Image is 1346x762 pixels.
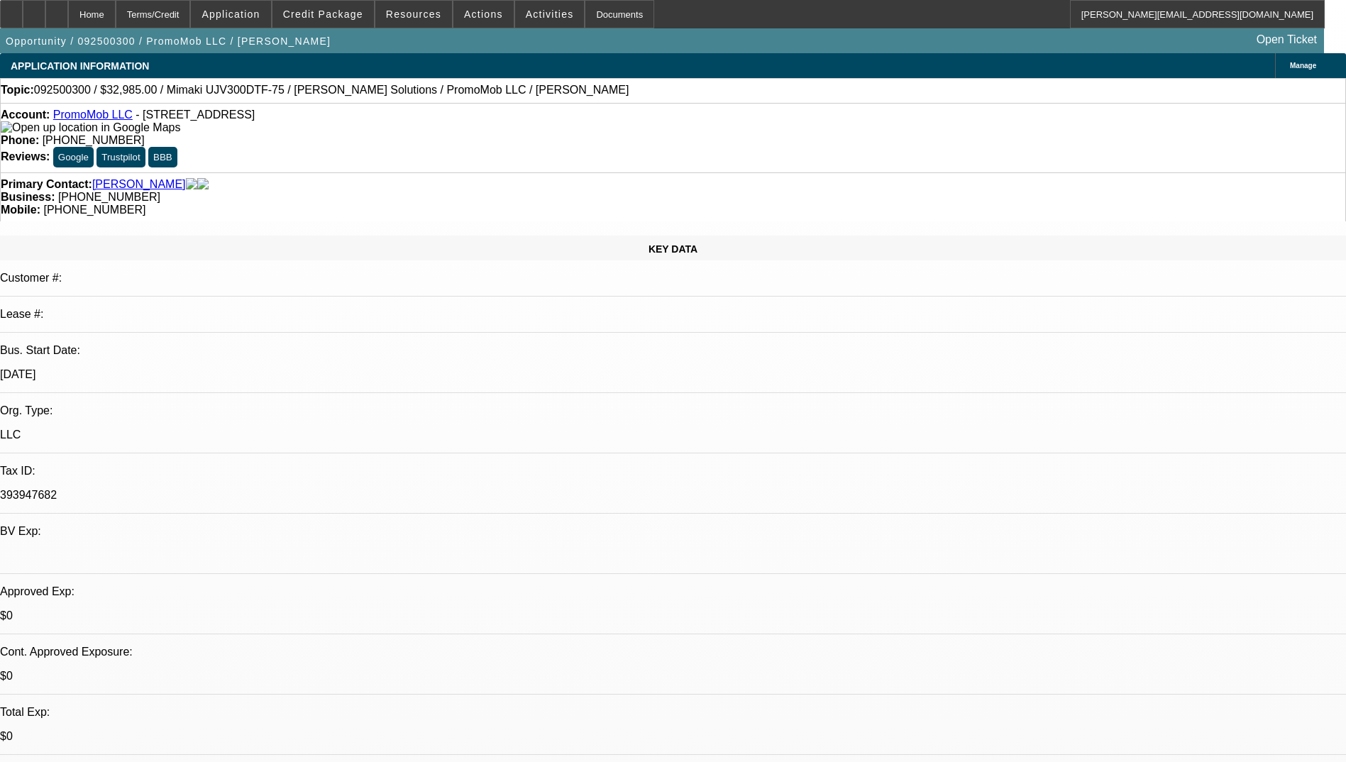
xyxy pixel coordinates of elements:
strong: Phone: [1,134,39,146]
span: Resources [386,9,441,20]
span: Credit Package [283,9,363,20]
span: Manage [1290,62,1316,70]
a: Open Ticket [1251,28,1323,52]
span: 092500300 / $32,985.00 / Mimaki UJV300DTF-75 / [PERSON_NAME] Solutions / PromoMob LLC / [PERSON_N... [34,84,629,96]
a: PromoMob LLC [53,109,133,121]
span: - [STREET_ADDRESS] [136,109,255,121]
span: Activities [526,9,574,20]
span: [PHONE_NUMBER] [43,134,145,146]
strong: Mobile: [1,204,40,216]
strong: Business: [1,191,55,203]
span: Opportunity / 092500300 / PromoMob LLC / [PERSON_NAME] [6,35,331,47]
strong: Topic: [1,84,34,96]
img: facebook-icon.png [186,178,197,191]
strong: Account: [1,109,50,121]
img: Open up location in Google Maps [1,121,180,134]
img: linkedin-icon.png [197,178,209,191]
span: [PHONE_NUMBER] [43,204,145,216]
span: [PHONE_NUMBER] [58,191,160,203]
a: [PERSON_NAME] [92,178,186,191]
button: Resources [375,1,452,28]
span: APPLICATION INFORMATION [11,60,149,72]
strong: Primary Contact: [1,178,92,191]
button: Activities [515,1,585,28]
span: Application [202,9,260,20]
span: KEY DATA [649,243,697,255]
a: View Google Maps [1,121,180,133]
button: BBB [148,147,177,167]
button: Application [191,1,270,28]
strong: Reviews: [1,150,50,162]
button: Google [53,147,94,167]
button: Actions [453,1,514,28]
span: Actions [464,9,503,20]
button: Trustpilot [96,147,145,167]
button: Credit Package [272,1,374,28]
